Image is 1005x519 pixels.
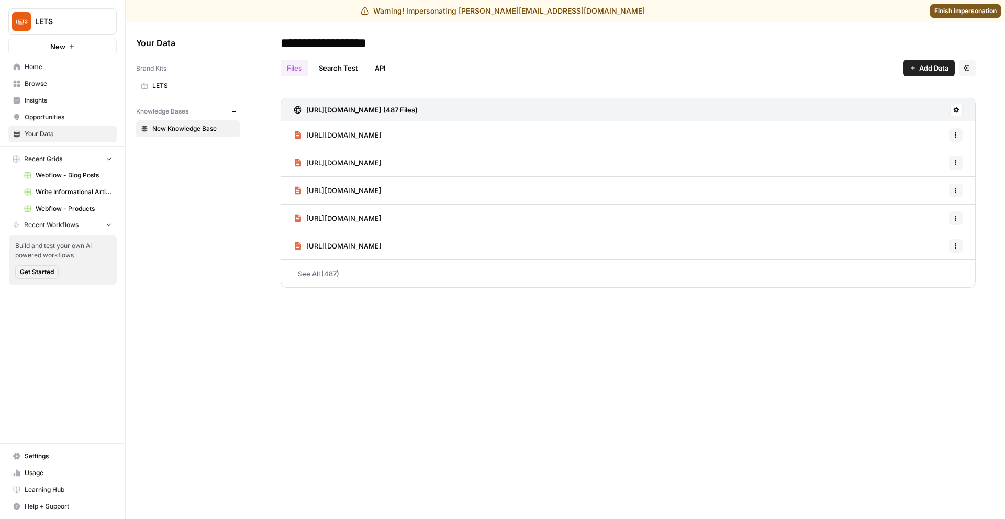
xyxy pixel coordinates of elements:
[25,129,112,139] span: Your Data
[8,8,117,35] button: Workspace: LETS
[934,6,997,16] span: Finish impersonation
[8,92,117,109] a: Insights
[8,59,117,75] a: Home
[8,75,117,92] a: Browse
[35,16,98,27] span: LETS
[361,6,645,16] div: Warning! Impersonating [PERSON_NAME][EMAIL_ADDRESS][DOMAIN_NAME]
[294,121,382,149] a: [URL][DOMAIN_NAME]
[25,468,112,478] span: Usage
[306,105,418,115] h3: [URL][DOMAIN_NAME] (487 Files)
[15,265,59,279] button: Get Started
[8,39,117,54] button: New
[306,130,382,140] span: [URL][DOMAIN_NAME]
[136,107,188,116] span: Knowledge Bases
[136,120,240,137] a: New Knowledge Base
[368,60,392,76] a: API
[8,151,117,167] button: Recent Grids
[8,109,117,126] a: Opportunities
[919,63,948,73] span: Add Data
[36,171,112,180] span: Webflow - Blog Posts
[930,4,1001,18] a: Finish impersonation
[8,126,117,142] a: Your Data
[24,154,62,164] span: Recent Grids
[8,498,117,515] button: Help + Support
[25,96,112,105] span: Insights
[294,232,382,259] a: [URL][DOMAIN_NAME]
[24,220,79,230] span: Recent Workflows
[281,260,976,287] a: See All (487)
[306,241,382,251] span: [URL][DOMAIN_NAME]
[281,60,308,76] a: Files
[36,204,112,213] span: Webflow - Products
[50,41,65,52] span: New
[152,124,236,133] span: New Knowledge Base
[25,485,112,494] span: Learning Hub
[294,98,418,121] a: [URL][DOMAIN_NAME] (487 Files)
[136,77,240,94] a: LETS
[25,62,112,72] span: Home
[19,167,117,184] a: Webflow - Blog Posts
[19,200,117,217] a: Webflow - Products
[25,452,112,461] span: Settings
[306,185,382,196] span: [URL][DOMAIN_NAME]
[20,267,54,277] span: Get Started
[136,64,166,73] span: Brand Kits
[15,241,110,260] span: Build and test your own AI powered workflows
[8,465,117,481] a: Usage
[8,217,117,233] button: Recent Workflows
[36,187,112,197] span: Write Informational Article
[294,205,382,232] a: [URL][DOMAIN_NAME]
[25,112,112,122] span: Opportunities
[903,60,955,76] button: Add Data
[19,184,117,200] a: Write Informational Article
[306,213,382,223] span: [URL][DOMAIN_NAME]
[136,37,228,49] span: Your Data
[8,481,117,498] a: Learning Hub
[294,177,382,204] a: [URL][DOMAIN_NAME]
[12,12,31,31] img: LETS Logo
[25,502,112,511] span: Help + Support
[312,60,364,76] a: Search Test
[8,448,117,465] a: Settings
[25,79,112,88] span: Browse
[294,149,382,176] a: [URL][DOMAIN_NAME]
[306,157,382,168] span: [URL][DOMAIN_NAME]
[152,81,236,91] span: LETS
